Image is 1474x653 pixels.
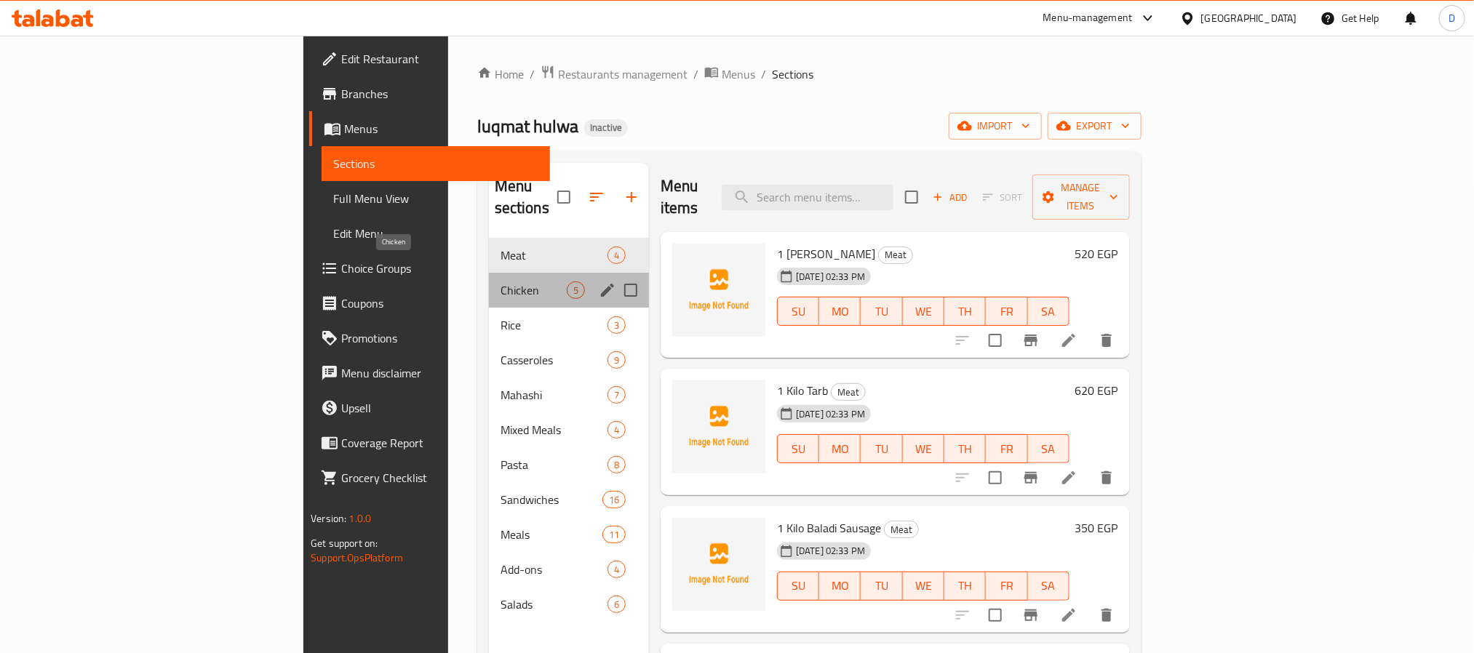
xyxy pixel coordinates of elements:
span: Upsell [341,399,538,417]
a: Grocery Checklist [309,460,549,495]
span: FR [992,575,1021,596]
div: Mahashi7 [489,377,649,412]
button: Branch-specific-item [1013,323,1048,358]
button: TH [944,572,986,601]
button: SA [1028,297,1069,326]
div: Mixed Meals4 [489,412,649,447]
a: Support.OpsPlatform [311,548,403,567]
a: Choice Groups [309,251,549,286]
nav: Menu sections [489,232,649,628]
span: Promotions [341,329,538,347]
span: Branches [341,85,538,103]
button: SA [1028,434,1069,463]
span: 6 [608,598,625,612]
span: Sandwiches [501,491,602,508]
div: items [567,281,585,299]
button: SU [777,297,819,326]
button: delete [1089,460,1124,495]
span: export [1059,117,1130,135]
div: Meals11 [489,517,649,552]
a: Restaurants management [541,65,688,84]
button: delete [1089,598,1124,633]
img: 1 Kilo Tarb [672,380,765,473]
div: Salads6 [489,587,649,622]
button: import [949,113,1042,140]
h6: 520 EGP [1075,244,1118,264]
span: SA [1034,575,1064,596]
div: items [607,247,626,264]
a: Full Menu View [322,181,549,216]
span: 4 [608,249,625,263]
a: Menus [704,65,755,84]
span: [DATE] 02:33 PM [790,544,871,558]
span: 16 [603,493,625,507]
a: Edit Menu [322,216,549,251]
div: items [607,351,626,369]
div: items [607,561,626,578]
button: Add [927,186,973,209]
div: Pasta8 [489,447,649,482]
button: WE [903,434,944,463]
div: items [602,526,626,543]
span: 1 [PERSON_NAME] [777,243,875,265]
span: Grocery Checklist [341,469,538,486]
span: Meat [501,247,607,264]
div: Meat [884,521,919,538]
span: Add [931,189,970,206]
span: Pasta [501,456,607,473]
span: SU [784,438,813,460]
button: WE [903,572,944,601]
span: Select section [896,182,927,212]
span: Edit Restaurant [341,50,538,68]
a: Promotions [309,321,549,356]
a: Menu disclaimer [309,356,549,390]
span: import [960,117,1030,135]
span: TU [867,301,896,322]
span: Sections [333,155,538,172]
div: items [607,386,626,404]
button: TH [944,434,986,463]
button: FR [986,572,1027,601]
span: Rice [501,316,607,334]
span: TH [950,438,980,460]
button: SA [1028,572,1069,601]
span: Get support on: [311,534,378,553]
span: Coverage Report [341,434,538,452]
span: FR [992,438,1021,460]
span: Manage items [1044,179,1118,215]
span: MO [825,301,855,322]
a: Upsell [309,390,549,425]
div: Casseroles9 [489,342,649,377]
span: 3 [608,319,625,332]
span: [DATE] 02:33 PM [790,407,871,421]
button: SU [777,572,819,601]
span: Select to update [980,600,1011,630]
button: TU [861,434,902,463]
li: / [693,65,698,83]
span: Meat [885,521,918,538]
a: Sections [322,146,549,181]
nav: breadcrumb [477,65,1142,84]
span: 4 [608,563,625,577]
div: Mixed Meals [501,421,607,438]
span: 1 Kilo Baladi Sausage [777,517,881,539]
span: Meat [832,384,865,401]
input: search [722,185,893,210]
a: Coverage Report [309,425,549,460]
img: 1 Kilo Baladi Sausage [672,518,765,611]
a: Edit menu item [1060,332,1077,349]
button: edit [597,279,618,301]
a: Branches [309,76,549,111]
button: TH [944,297,986,326]
span: 8 [608,458,625,472]
span: [DATE] 02:33 PM [790,270,871,284]
span: Chicken [501,281,567,299]
span: 11 [603,528,625,542]
div: Meat4 [489,238,649,273]
button: MO [819,572,861,601]
a: Edit menu item [1060,469,1077,486]
li: / [761,65,766,83]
